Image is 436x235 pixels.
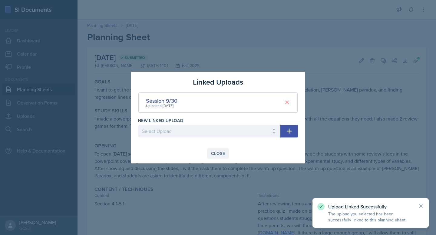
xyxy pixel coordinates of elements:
[328,211,413,223] p: The upload you selected has been successfully linked to this planning sheet
[328,204,413,210] p: Upload Linked Successfully
[211,151,225,156] div: Close
[193,77,243,88] h3: Linked Uploads
[207,148,229,159] button: Close
[146,97,177,105] div: Session 9/30
[138,117,183,124] label: New Linked Upload
[146,103,177,108] div: Uploaded [DATE]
